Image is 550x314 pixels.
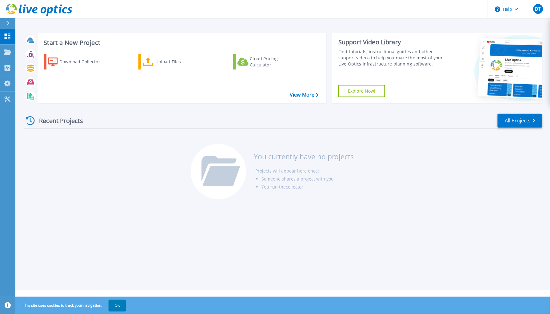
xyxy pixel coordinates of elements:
[535,6,541,11] span: DT
[498,114,542,128] a: All Projects
[17,300,126,311] span: This site uses cookies to track your navigation.
[44,39,318,46] h3: Start a New Project
[255,167,354,175] li: Projects will appear here once:
[261,175,354,183] li: Someone shares a project with you
[109,300,126,311] button: OK
[338,49,445,67] div: Find tutorials, instructional guides and other support videos to help you make the most of your L...
[233,54,302,70] a: Cloud Pricing Calculator
[338,38,445,46] div: Support Video Library
[261,183,354,191] li: You run the
[338,85,385,97] a: Explore Now!
[155,56,205,68] div: Upload Files
[24,113,91,128] div: Recent Projects
[59,56,109,68] div: Download Collector
[286,184,303,190] a: collector
[290,92,318,98] a: View More
[250,56,299,68] div: Cloud Pricing Calculator
[138,54,207,70] a: Upload Files
[254,153,354,160] h3: You currently have no projects
[44,54,112,70] a: Download Collector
